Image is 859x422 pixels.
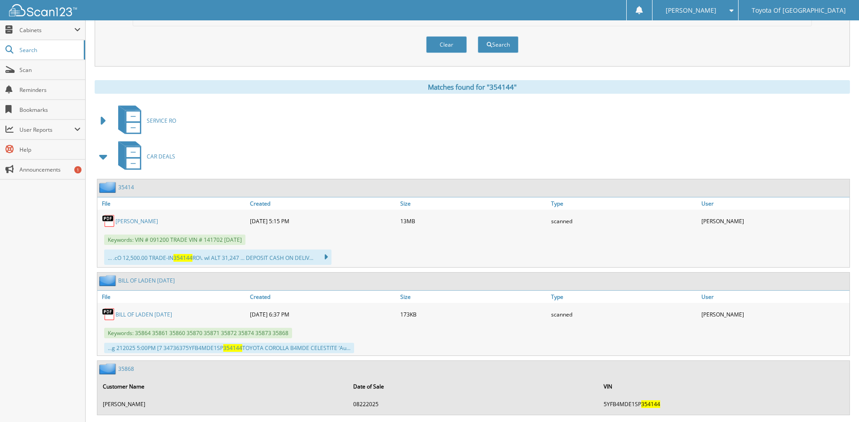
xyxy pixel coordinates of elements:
th: VIN [599,377,849,396]
a: CAR DEALS [113,139,175,174]
span: Scan [19,66,81,74]
div: scanned [549,212,699,230]
span: Help [19,146,81,153]
div: 173KB [398,305,548,323]
span: Announcements [19,166,81,173]
a: BILL OF LADEN [DATE] [118,277,175,284]
th: Date of Sale [349,377,598,396]
a: File [97,197,248,210]
img: PDF.png [102,307,115,321]
a: Type [549,197,699,210]
img: scan123-logo-white.svg [9,4,77,16]
div: [PERSON_NAME] [699,212,849,230]
span: Cabinets [19,26,74,34]
img: PDF.png [102,214,115,228]
div: ... .cO 12,500.00 TRADE-IN RO\. wl ALT 31,247 ... DEPOSIT CASH ON DELIV... [104,249,331,265]
span: SERVICE RO [147,117,176,125]
a: [PERSON_NAME] [115,217,158,225]
button: Clear [426,36,467,53]
a: Size [398,291,548,303]
span: CAR DEALS [147,153,175,160]
span: Reminders [19,86,81,94]
a: 35868 [118,365,134,373]
span: Bookmarks [19,106,81,114]
div: scanned [549,305,699,323]
div: Matches found for "354144" [95,80,850,94]
div: [PERSON_NAME] [699,305,849,323]
img: folder2.png [99,182,118,193]
span: Keywords: 35864 35861 35860 35870 35871 35872 35874 35873 35868 [104,328,292,338]
span: 354144 [223,344,242,352]
img: folder2.png [99,363,118,374]
a: Created [248,197,398,210]
a: File [97,291,248,303]
span: 354144 [173,254,192,262]
a: 35414 [118,183,134,191]
td: [PERSON_NAME] [98,397,348,412]
div: 1 [74,166,82,173]
span: Toyota Of [GEOGRAPHIC_DATA] [752,8,846,13]
div: [DATE] 6:37 PM [248,305,398,323]
span: [PERSON_NAME] [666,8,716,13]
a: SERVICE RO [113,103,176,139]
span: Search [19,46,79,54]
div: ...g 212025 5:00PM [7 34736375YFB4MDE1SP TOYOTA COROLLA B4MDE CELESTITE ‘Au... [104,343,354,353]
a: Type [549,291,699,303]
td: 5YFB4MDE1SP [599,397,849,412]
div: 13MB [398,212,548,230]
td: 08222025 [349,397,598,412]
span: User Reports [19,126,74,134]
iframe: Chat Widget [814,379,859,422]
a: Created [248,291,398,303]
a: User [699,197,849,210]
span: Keywords: VIN # 091200 TRADE VIN # 141702 [DATE] [104,235,245,245]
button: Search [478,36,518,53]
th: Customer Name [98,377,348,396]
a: Size [398,197,548,210]
img: folder2.png [99,275,118,286]
a: BILL OF LADEN [DATE] [115,311,172,318]
a: User [699,291,849,303]
span: 354144 [641,400,660,408]
div: [DATE] 5:15 PM [248,212,398,230]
